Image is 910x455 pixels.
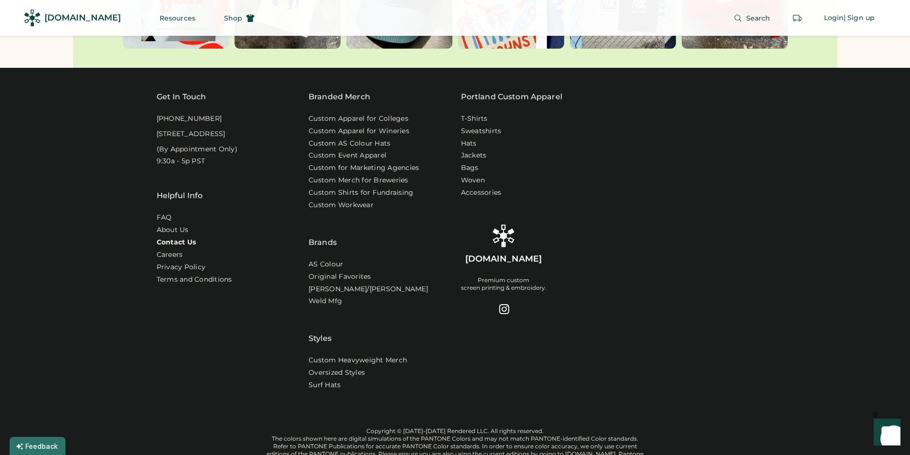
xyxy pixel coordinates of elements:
a: FAQ [157,213,172,222]
div: [DOMAIN_NAME] [44,12,121,24]
div: (By Appointment Only) [157,145,237,154]
a: T-Shirts [461,114,488,124]
a: About Us [157,225,189,235]
div: [STREET_ADDRESS] [157,129,225,139]
span: Search [746,15,771,21]
div: Branded Merch [309,91,370,103]
div: Helpful Info [157,190,203,201]
a: AS Colour [309,260,343,269]
div: Terms and Conditions [157,275,232,285]
a: Custom Merch for Breweries [309,176,408,185]
img: Rendered Logo - Screens [492,224,515,247]
a: Weld Mfg [309,296,342,306]
a: Custom Apparel for Colleges [309,114,408,124]
a: Accessories [461,188,502,198]
a: Sweatshirts [461,127,502,136]
a: Custom for Marketing Agencies [309,163,419,173]
span: Shop [224,15,242,21]
div: [DOMAIN_NAME] [465,253,542,265]
a: [PERSON_NAME]/[PERSON_NAME] [309,285,428,294]
a: Custom Heavyweight Merch [309,356,407,365]
iframe: Front Chat [865,412,906,453]
div: Styles [309,309,332,344]
div: [PHONE_NUMBER] [157,114,222,124]
a: Custom Event Apparel [309,151,386,160]
button: Shop [213,9,266,28]
a: Oversized Styles [309,368,365,378]
button: Retrieve an order [788,9,807,28]
a: Privacy Policy [157,263,206,272]
div: | Sign up [844,13,875,23]
div: 9:30a - 5p PST [157,157,205,166]
a: Original Favorites [309,272,371,282]
a: Surf Hats [309,381,341,390]
a: Hats [461,139,477,148]
a: Custom Workwear [309,201,374,210]
a: Bags [461,163,479,173]
button: Resources [148,9,207,28]
div: Login [824,13,844,23]
a: Custom Shirts for Fundraising [309,188,413,198]
a: Contact Us [157,238,196,247]
a: Custom Apparel for Wineries [309,127,409,136]
div: Get In Touch [157,91,206,103]
a: Jackets [461,151,487,160]
button: Search [722,9,782,28]
a: Woven [461,176,485,185]
a: Portland Custom Apparel [461,91,562,103]
img: Rendered Logo - Screens [24,10,41,26]
a: Custom AS Colour Hats [309,139,390,148]
div: Premium custom screen printing & embroidery. [461,276,546,292]
a: Careers [157,250,183,260]
div: Brands [309,213,337,248]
